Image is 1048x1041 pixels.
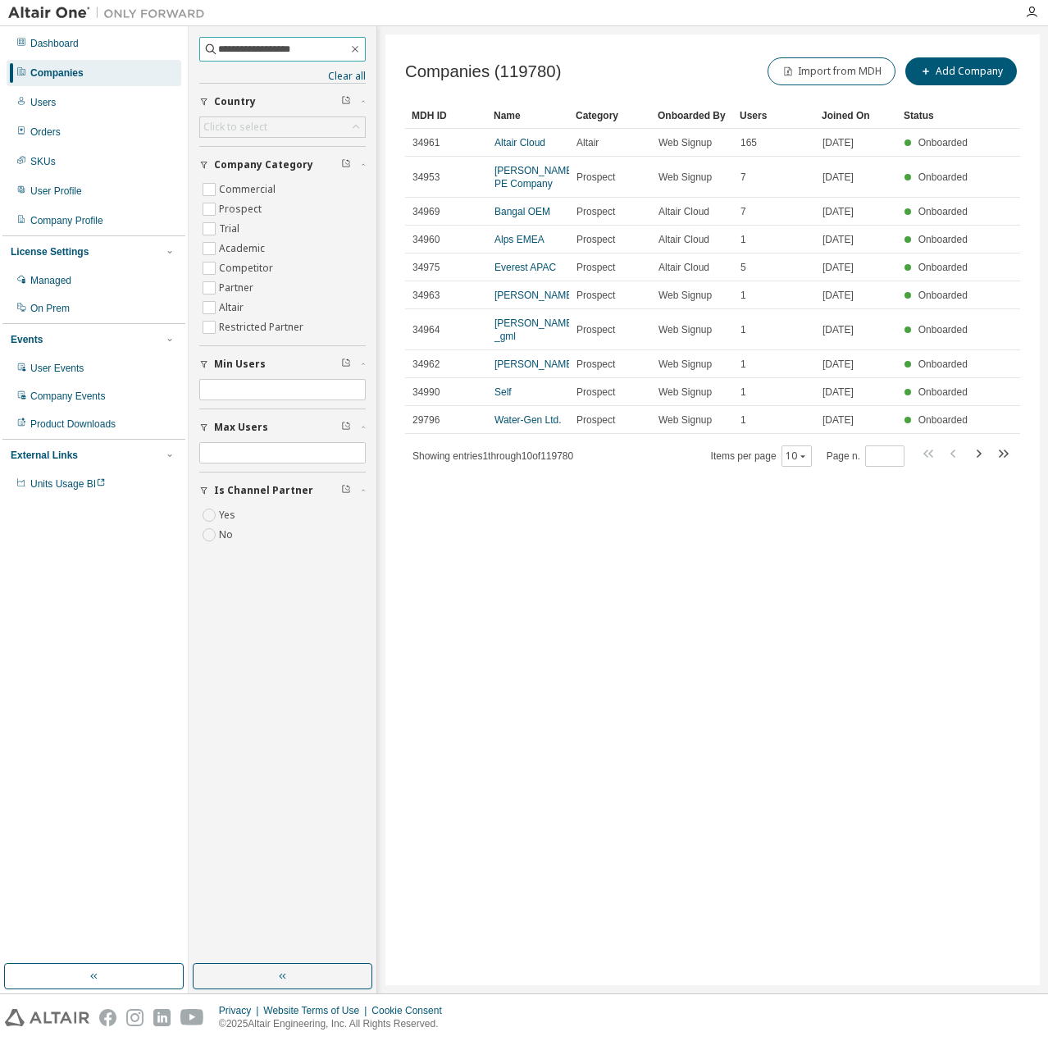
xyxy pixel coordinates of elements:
span: [DATE] [822,323,854,336]
span: [DATE] [822,136,854,149]
span: Clear filter [341,484,351,497]
span: Prospect [576,358,615,371]
span: 7 [740,205,746,218]
a: Bangal OEM [494,206,550,217]
span: Altair [576,136,599,149]
button: Min Users [199,346,366,382]
span: Page n. [827,445,904,467]
span: Onboarded [918,206,968,217]
div: Users [740,103,809,129]
span: 1 [740,233,746,246]
div: Onboarded By [658,103,727,129]
label: Altair [219,298,247,317]
span: 5 [740,261,746,274]
button: Country [199,84,366,120]
span: Prospect [576,289,615,302]
span: [DATE] [822,171,854,184]
button: Max Users [199,409,366,445]
img: instagram.svg [126,1009,144,1026]
span: 165 [740,136,757,149]
div: Click to select [203,121,267,134]
a: [PERSON_NAME] [494,358,576,370]
span: 7 [740,171,746,184]
label: Restricted Partner [219,317,307,337]
span: Country [214,95,256,108]
label: Competitor [219,258,276,278]
span: Prospect [576,233,615,246]
span: Clear filter [341,158,351,171]
span: 34961 [412,136,440,149]
div: Company Profile [30,214,103,227]
span: Companies (119780) [405,62,561,81]
span: Units Usage BI [30,478,106,490]
div: Privacy [219,1004,263,1017]
button: Add Company [905,57,1017,85]
div: Dashboard [30,37,79,50]
div: Status [904,103,973,129]
span: Web Signup [658,171,712,184]
span: 34990 [412,386,440,399]
span: 34963 [412,289,440,302]
a: Alps EMEA [494,234,545,245]
img: youtube.svg [180,1009,204,1026]
span: Onboarded [918,290,968,301]
span: Altair Cloud [658,205,709,218]
label: Partner [219,278,257,298]
a: Everest APAC [494,262,556,273]
label: Yes [219,505,239,525]
a: [PERSON_NAME] [494,290,576,301]
span: Is Channel Partner [214,484,313,497]
div: Orders [30,126,61,139]
div: Company Events [30,390,105,403]
span: Onboarded [918,171,968,183]
div: On Prem [30,302,70,315]
span: Web Signup [658,386,712,399]
span: [DATE] [822,205,854,218]
div: Cookie Consent [371,1004,451,1017]
div: SKUs [30,155,56,168]
span: Items per page [711,445,812,467]
span: Onboarded [918,324,968,336]
span: 1 [740,289,746,302]
div: Name [494,103,563,129]
span: Web Signup [658,289,712,302]
span: [DATE] [822,289,854,302]
div: Joined On [822,103,891,129]
span: Onboarded [918,137,968,148]
label: Commercial [219,180,279,199]
span: 34960 [412,233,440,246]
span: Onboarded [918,234,968,245]
span: Clear filter [341,95,351,108]
span: Max Users [214,421,268,434]
div: Click to select [200,117,365,137]
span: 34962 [412,358,440,371]
span: Prospect [576,386,615,399]
span: Prospect [576,261,615,274]
span: Web Signup [658,136,712,149]
div: Companies [30,66,84,80]
div: External Links [11,449,78,462]
div: Product Downloads [30,418,116,431]
span: 29796 [412,413,440,427]
label: Prospect [219,199,265,219]
span: 34953 [412,171,440,184]
div: Users [30,96,56,109]
div: Website Terms of Use [263,1004,371,1017]
span: 34975 [412,261,440,274]
button: Import from MDH [768,57,895,85]
div: Events [11,333,43,346]
img: Altair One [8,5,213,21]
a: [PERSON_NAME] _gml [494,317,576,342]
img: altair_logo.svg [5,1009,89,1026]
button: Is Channel Partner [199,473,366,509]
button: 10 [786,450,808,463]
span: 1 [740,323,746,336]
div: User Events [30,362,84,375]
p: © 2025 Altair Engineering, Inc. All Rights Reserved. [219,1017,452,1031]
span: 1 [740,358,746,371]
label: No [219,525,236,545]
span: Prospect [576,171,615,184]
img: facebook.svg [99,1009,116,1026]
span: Onboarded [918,262,968,273]
div: License Settings [11,245,89,258]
